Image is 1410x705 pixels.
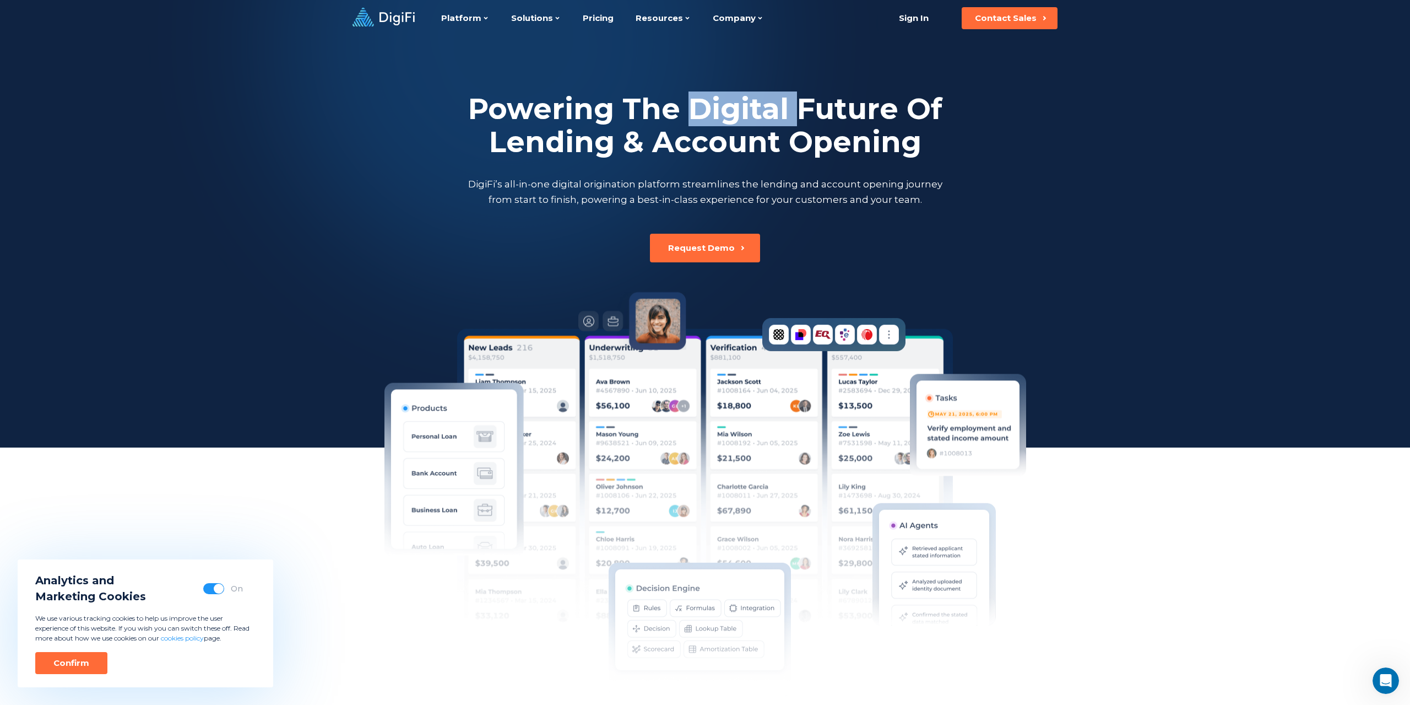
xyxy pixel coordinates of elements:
a: cookies policy [161,634,204,642]
div: On [231,583,243,594]
span: Marketing Cookies [35,589,146,605]
div: Request Demo [668,243,735,254]
button: Contact Sales [962,7,1057,29]
iframe: Intercom live chat [1373,668,1399,694]
p: We use various tracking cookies to help us improve the user experience of this website. If you wi... [35,613,256,643]
button: Confirm [35,652,107,674]
button: Request Demo [650,234,760,262]
div: Confirm [53,658,89,669]
h2: Powering The Digital Future Of Lending & Account Opening [465,93,945,159]
a: Sign In [885,7,942,29]
p: DigiFi’s all-in-one digital origination platform streamlines the lending and account opening jour... [465,176,945,207]
span: Analytics and [35,573,146,589]
div: Contact Sales [975,13,1037,24]
img: Cards list [457,329,953,643]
